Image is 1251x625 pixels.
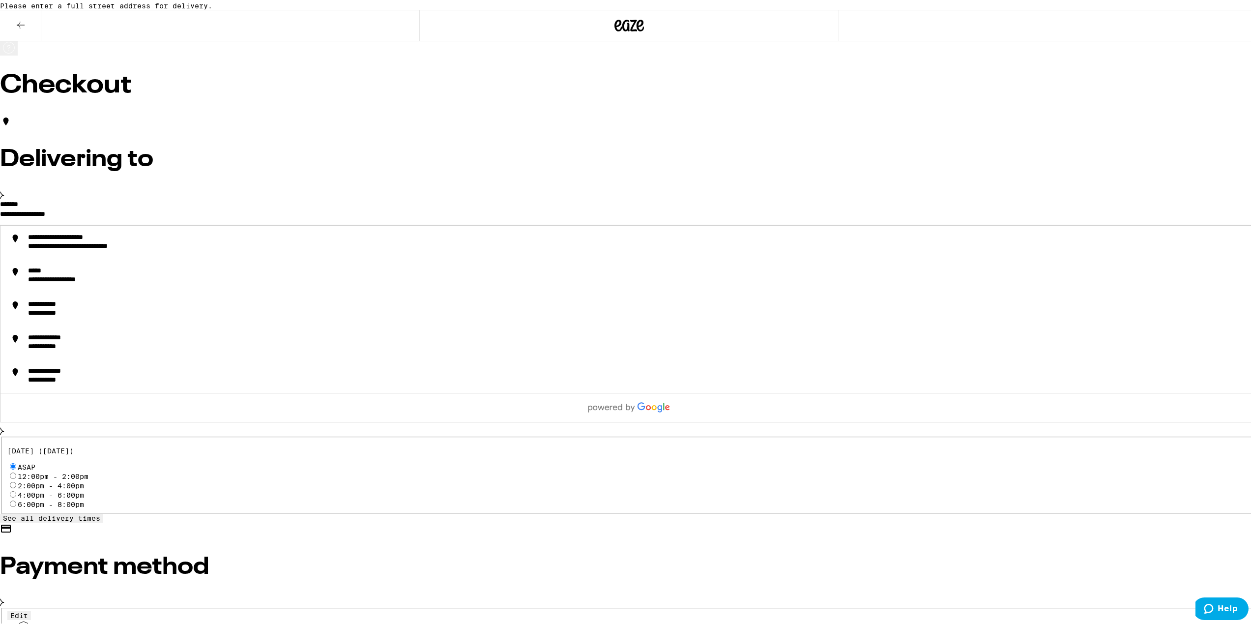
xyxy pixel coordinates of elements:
span: See all delivery times [3,512,100,520]
label: 4:00pm - 6:00pm [18,489,84,497]
button: Edit [7,609,31,618]
label: 12:00pm - 2:00pm [18,471,88,478]
span: ASAP [18,461,35,469]
iframe: Opens a widget where you can find more information [1195,595,1249,620]
label: 6:00pm - 8:00pm [18,499,84,506]
label: 2:00pm - 4:00pm [18,480,84,488]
